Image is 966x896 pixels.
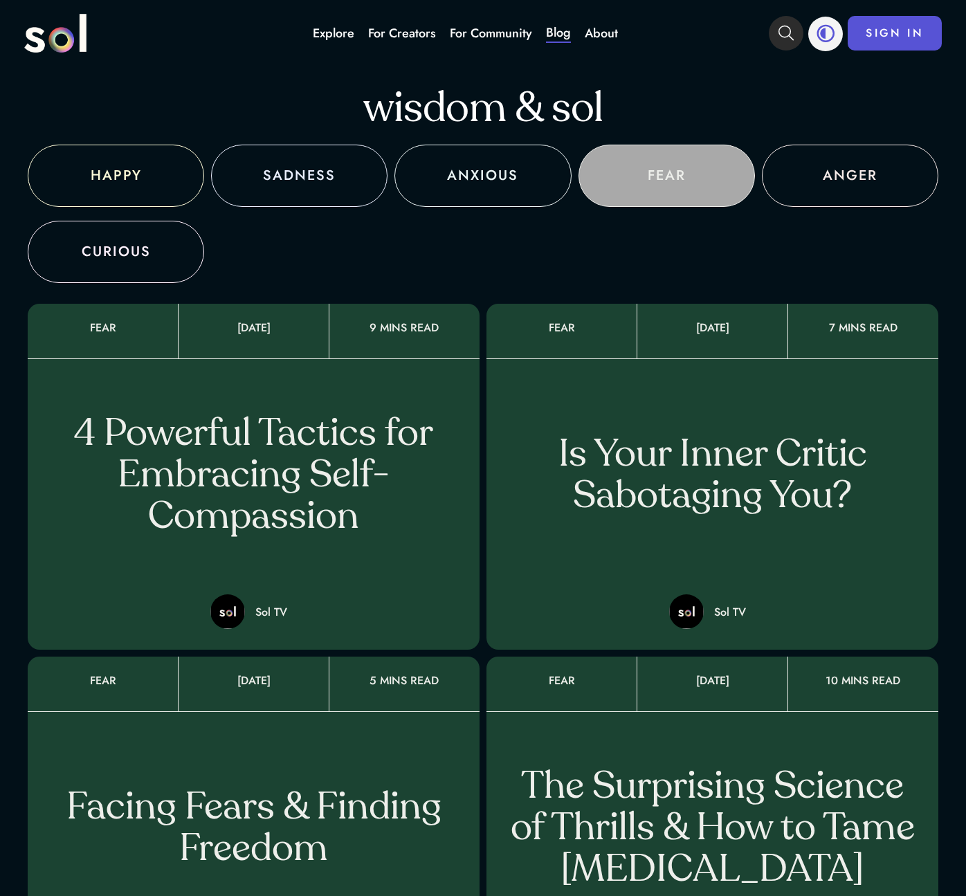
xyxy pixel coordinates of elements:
p: FEAR [28,675,178,687]
p: [DATE] [179,675,329,687]
p: Is Your Inner Critic Sabotaging You? [509,435,917,518]
p: 9 MINS READ [329,322,480,334]
a: Blog [546,24,571,43]
nav: main navigation [24,9,942,57]
a: About [585,24,618,42]
div: CURIOUS [82,241,151,262]
p: The Surprising Science of Thrills & How to Tame [MEDICAL_DATA] [509,767,917,892]
p: [DATE] [637,322,787,334]
p: 10 MINS READ [788,675,938,687]
p: Facing Fears & Finding Freedom [50,788,458,871]
p: Sol TV [714,604,746,620]
img: logo-dark.93acda72.png [24,14,86,53]
a: Explore [313,24,354,42]
p: 4 Powerful Tactics for Embracing Self-Compassion [50,414,458,539]
div: ANGER [823,165,877,186]
div: FEAR [648,165,686,186]
p: [DATE] [637,675,787,687]
p: FEAR [486,675,637,687]
div: SADNESS [263,165,336,186]
p: 5 MINS READ [329,675,480,687]
p: 7 MINS READ [788,322,938,334]
a: For Creators [368,24,436,42]
div: ANXIOUS [447,165,518,186]
p: FEAR [486,322,637,334]
div: HAPPY [91,165,142,186]
p: [DATE] [179,322,329,334]
p: Sol TV [255,604,287,620]
a: For Community [450,24,532,42]
p: FEAR [28,322,178,334]
a: SIGN IN [848,16,942,51]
